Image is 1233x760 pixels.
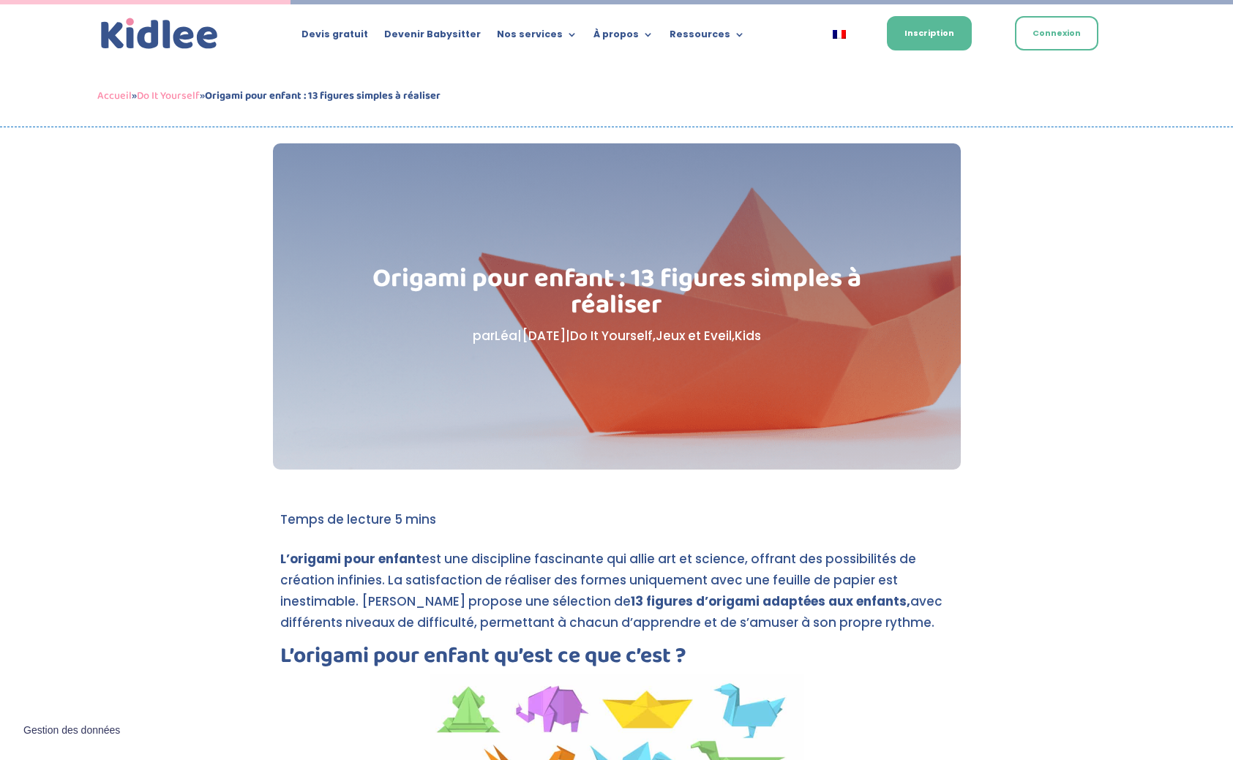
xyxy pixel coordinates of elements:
[15,715,129,746] button: Gestion des données
[280,550,421,568] strong: L’origami pour enfant
[570,327,653,345] a: Do It Yourself
[346,326,887,347] p: par | | , ,
[280,645,953,674] h2: L’origami pour enfant qu’est ce que c’est ?
[280,549,953,646] p: est une discipline fascinante qui allie art et science, offrant des possibilités de création infi...
[23,724,120,737] span: Gestion des données
[656,327,732,345] a: Jeux et Eveil
[495,327,517,345] a: Léa
[346,266,887,326] h1: Origami pour enfant : 13 figures simples à réaliser
[735,327,761,345] a: Kids
[631,592,910,610] strong: 13 figures d’origami adaptées aux enfants,
[522,327,566,345] span: [DATE]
